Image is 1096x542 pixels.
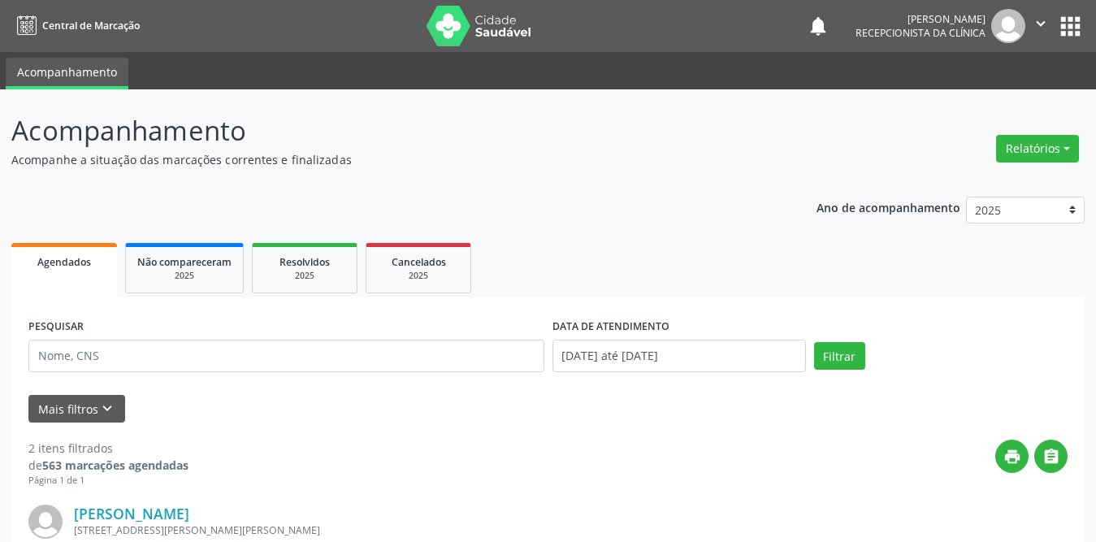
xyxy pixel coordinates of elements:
span: Não compareceram [137,255,232,269]
div: 2 itens filtrados [28,440,188,457]
div: 2025 [264,270,345,282]
span: Resolvidos [279,255,330,269]
input: Nome, CNS [28,340,544,372]
button: notifications [807,15,830,37]
span: Agendados [37,255,91,269]
div: Página 1 de 1 [28,474,188,488]
input: Selecione um intervalo [552,340,806,372]
p: Acompanhe a situação das marcações correntes e finalizadas [11,151,763,168]
i:  [1042,448,1060,466]
span: Cancelados [392,255,446,269]
strong: 563 marcações agendadas [42,457,188,473]
i:  [1032,15,1050,33]
button: Mais filtroskeyboard_arrow_down [28,395,125,423]
a: Central de Marcação [11,12,140,39]
i: print [1003,448,1021,466]
a: Acompanhamento [6,58,128,89]
button: Filtrar [814,342,865,370]
button:  [1025,9,1056,43]
div: de [28,457,188,474]
label: PESQUISAR [28,314,84,340]
i: keyboard_arrow_down [98,400,116,418]
span: Recepcionista da clínica [856,26,986,40]
div: 2025 [378,270,459,282]
p: Ano de acompanhamento [817,197,960,217]
div: [PERSON_NAME] [856,12,986,26]
a: [PERSON_NAME] [74,505,189,522]
img: img [28,505,63,539]
label: DATA DE ATENDIMENTO [552,314,669,340]
button: Relatórios [996,135,1079,163]
div: [STREET_ADDRESS][PERSON_NAME][PERSON_NAME] [74,523,580,537]
button: apps [1056,12,1085,41]
div: 2025 [137,270,232,282]
button: print [995,440,1029,473]
img: img [991,9,1025,43]
p: Acompanhamento [11,111,763,151]
button:  [1034,440,1068,473]
span: Central de Marcação [42,19,140,33]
